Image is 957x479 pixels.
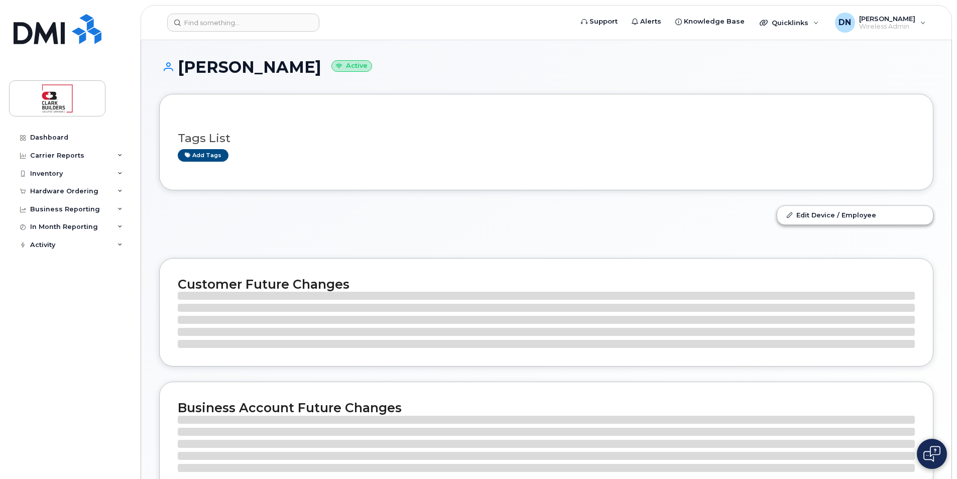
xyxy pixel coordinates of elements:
[178,400,915,415] h2: Business Account Future Changes
[178,149,228,162] a: Add tags
[923,446,940,462] img: Open chat
[331,60,372,72] small: Active
[159,58,933,76] h1: [PERSON_NAME]
[178,132,915,145] h3: Tags List
[777,206,933,224] a: Edit Device / Employee
[178,277,915,292] h2: Customer Future Changes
